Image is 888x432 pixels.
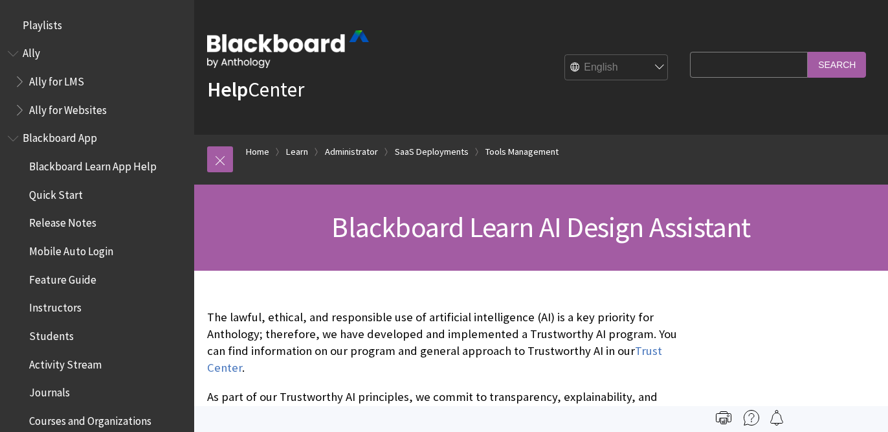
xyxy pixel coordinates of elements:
span: Playlists [23,14,62,32]
a: Administrator [325,144,378,160]
span: Blackboard Learn AI Design Assistant [331,209,750,245]
span: Journals [29,382,70,400]
span: Activity Stream [29,354,102,371]
span: Blackboard App [23,128,97,145]
span: Mobile Auto Login [29,240,113,258]
span: Blackboard Learn App Help [29,155,157,173]
strong: Help [207,76,248,102]
span: Courses and Organizations [29,410,151,427]
span: Ally [23,43,40,60]
img: More help [744,410,759,426]
span: Release Notes [29,212,96,230]
img: Blackboard by Anthology [207,30,369,68]
p: The lawful, ethical, and responsible use of artificial intelligence (AI) is a key priority for An... [207,309,683,377]
span: Instructors [29,297,82,315]
a: Learn [286,144,308,160]
nav: Book outline for Playlists [8,14,186,36]
img: Follow this page [769,410,784,426]
span: Students [29,325,74,343]
span: Quick Start [29,184,83,201]
select: Site Language Selector [565,55,669,81]
a: Tools Management [485,144,559,160]
a: Home [246,144,269,160]
span: Feature Guide [29,269,96,286]
a: HelpCenter [207,76,304,102]
img: Print [716,410,731,426]
a: SaaS Deployments [395,144,469,160]
span: Ally for LMS [29,71,84,88]
span: Ally for Websites [29,99,107,117]
input: Search [808,52,866,77]
nav: Book outline for Anthology Ally Help [8,43,186,121]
